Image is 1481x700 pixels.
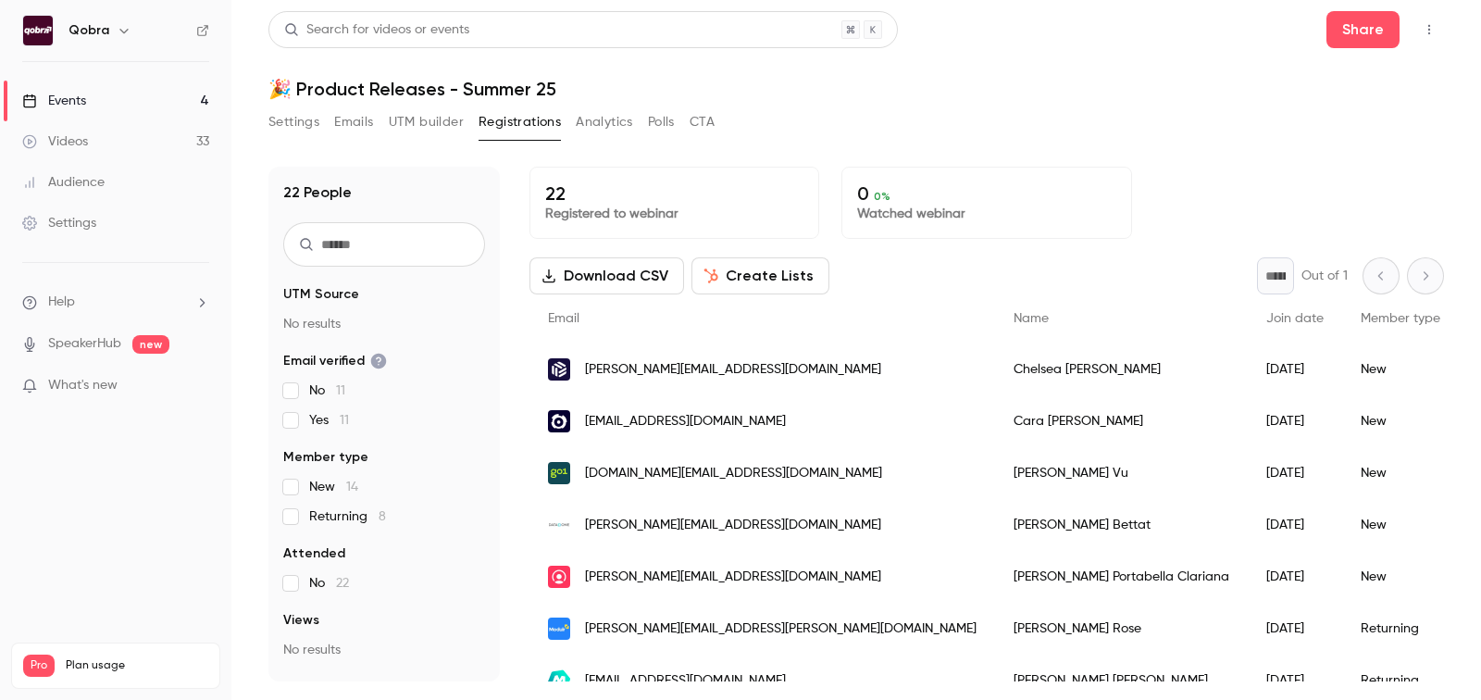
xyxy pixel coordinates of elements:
span: [DOMAIN_NAME][EMAIL_ADDRESS][DOMAIN_NAME] [585,464,882,483]
button: Analytics [576,107,633,137]
button: Settings [268,107,319,137]
div: Returning [1342,603,1459,655]
h1: 22 People [283,181,352,204]
span: new [132,335,169,354]
span: 0 % [874,190,890,203]
h1: 🎉 Product Releases - Summer 25 [268,78,1444,100]
h6: Qobra [68,21,109,40]
p: Watched webinar [857,205,1115,223]
span: Member type [283,448,368,467]
div: Settings [22,214,96,232]
li: help-dropdown-opener [22,293,209,312]
div: [DATE] [1248,603,1342,655]
img: datadome.co [548,514,570,536]
p: No results [283,315,485,333]
div: [PERSON_NAME] Bettat [995,499,1248,551]
div: [DATE] [1248,447,1342,499]
button: Polls [648,107,675,137]
span: Referrer [283,678,335,696]
div: Chelsea [PERSON_NAME] [995,344,1248,395]
div: New [1342,551,1459,603]
span: 11 [340,414,349,427]
img: go1.com [548,462,570,484]
span: What's new [48,376,118,395]
button: Registrations [479,107,561,137]
div: Search for videos or events [284,20,469,40]
span: Returning [309,507,386,526]
span: Join date [1266,312,1324,325]
span: Yes [309,411,349,430]
img: factorial.co [548,566,570,588]
span: [PERSON_NAME][EMAIL_ADDRESS][PERSON_NAME][DOMAIN_NAME] [585,619,977,639]
span: No [309,381,345,400]
span: Pro [23,655,55,677]
span: New [309,478,358,496]
div: [DATE] [1248,395,1342,447]
button: Create Lists [691,257,829,294]
div: [DATE] [1248,499,1342,551]
img: modulrfinance.com [548,618,570,640]
p: Registered to webinar [545,205,803,223]
span: Views [283,611,319,630]
a: SpeakerHub [48,334,121,354]
img: beamery.com [548,358,570,381]
div: [PERSON_NAME] Rose [995,603,1248,655]
p: 22 [545,182,803,205]
span: [EMAIL_ADDRESS][DOMAIN_NAME] [585,671,786,691]
span: [PERSON_NAME][EMAIL_ADDRESS][DOMAIN_NAME] [585,568,881,587]
div: [DATE] [1248,551,1342,603]
p: No results [283,641,485,659]
div: Cara [PERSON_NAME] [995,395,1248,447]
span: Attended [283,544,345,563]
span: [PERSON_NAME][EMAIL_ADDRESS][DOMAIN_NAME] [585,516,881,535]
span: 22 [336,577,349,590]
img: Qobra [23,16,53,45]
span: Name [1014,312,1049,325]
p: 0 [857,182,1115,205]
div: New [1342,499,1459,551]
div: New [1342,447,1459,499]
span: 8 [379,510,386,523]
span: Email verified [283,352,387,370]
p: Out of 1 [1301,267,1348,285]
span: 14 [346,481,358,494]
span: [EMAIL_ADDRESS][DOMAIN_NAME] [585,412,786,431]
img: manomano.com [548,669,570,692]
span: Member type [1361,312,1440,325]
div: Events [22,92,86,110]
div: [PERSON_NAME] Portabella Clariana [995,551,1248,603]
button: Share [1326,11,1400,48]
span: 11 [336,384,345,397]
div: Videos [22,132,88,151]
button: CTA [690,107,715,137]
span: [PERSON_NAME][EMAIL_ADDRESS][DOMAIN_NAME] [585,360,881,380]
div: New [1342,344,1459,395]
div: [PERSON_NAME] Vu [995,447,1248,499]
span: UTM Source [283,285,359,304]
span: No [309,574,349,593]
div: Audience [22,173,105,192]
span: Plan usage [66,658,208,673]
button: Download CSV [529,257,684,294]
button: UTM builder [389,107,464,137]
img: itrsgroup.com [548,410,570,432]
div: New [1342,395,1459,447]
span: Help [48,293,75,312]
div: [DATE] [1248,344,1342,395]
button: Emails [334,107,373,137]
span: Email [548,312,579,325]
